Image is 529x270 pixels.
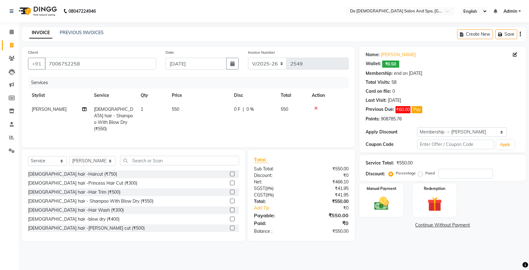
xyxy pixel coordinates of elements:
[301,228,353,235] div: ₹550.00
[28,180,137,187] div: [DEMOGRAPHIC_DATA] hair -Princess Hair Cut (₹300)
[366,79,390,86] div: Total Visits:
[94,106,133,132] span: [DEMOGRAPHIC_DATA] hair - Shampoo With Blow Dry (₹550)
[249,205,310,211] a: Add Tip
[503,8,517,15] span: Admin
[254,156,268,163] span: Total
[249,185,301,192] div: ( )
[277,88,308,102] th: Total
[388,97,401,104] div: [DATE]
[367,186,396,191] label: Manual Payment
[301,172,353,179] div: ₹0
[301,198,353,205] div: ₹550.00
[394,70,422,77] div: end on [DATE]
[16,2,59,20] img: logo
[249,192,301,198] div: ( )
[495,29,517,39] button: Save
[249,228,301,235] div: Balance :
[361,222,525,228] a: Continue Without Payment
[249,212,301,219] div: Payable:
[28,189,120,196] div: [DEMOGRAPHIC_DATA] hair -Hair Trim (₹500)
[28,198,153,205] div: [DEMOGRAPHIC_DATA] hair - Shampoo With Blow Dry (₹550)
[366,129,417,135] div: Apply Discount
[243,106,244,113] span: |
[366,116,380,122] div: Points:
[370,195,393,212] img: _cash.svg
[249,198,301,205] div: Total:
[68,2,96,20] b: 08047224946
[248,50,275,55] label: Invoice Number
[267,192,273,197] span: 9%
[60,30,104,35] a: PREVIOUS INVOICES
[45,58,156,70] input: Search by Name/Mobile/Email/Code
[412,106,422,113] button: Pay
[28,207,124,214] div: [DEMOGRAPHIC_DATA] hair -Hair Wash (₹300)
[28,58,45,70] button: +91
[366,141,417,148] div: Coupon Code
[28,88,90,102] th: Stylist
[32,106,67,112] span: [PERSON_NAME]
[29,27,52,38] a: INVOICE
[417,140,494,149] input: Enter Offer / Coupon Code
[301,166,353,172] div: ₹550.00
[28,216,119,223] div: [DEMOGRAPHIC_DATA] hair -blow dry (₹400)
[301,185,353,192] div: ₹41.95
[28,171,117,178] div: [DEMOGRAPHIC_DATA] hair -Haircut (₹750)
[254,186,265,191] span: SGST
[249,179,301,185] div: Net:
[381,52,416,58] a: [PERSON_NAME]
[424,186,445,191] label: Redemption
[366,160,394,166] div: Service Total:
[366,61,381,68] div: Wallet:
[301,212,353,219] div: ₹550.00
[137,88,168,102] th: Qty
[366,171,385,177] div: Discount:
[382,61,399,68] span: ₹0.50
[392,88,395,95] div: 0
[366,97,386,104] div: Last Visit:
[281,106,288,112] span: 550
[301,192,353,198] div: ₹41.95
[301,179,353,185] div: ₹466.10
[249,219,301,227] div: Paid:
[266,186,272,191] span: 9%
[172,106,179,112] span: 550
[423,195,447,213] img: _gift.svg
[120,156,239,165] input: Search or Scan
[230,88,277,102] th: Disc
[396,170,416,176] label: Percentage
[246,106,254,113] span: 0 %
[28,225,145,232] div: [DEMOGRAPHIC_DATA] hair -[PERSON_NAME] cut (₹500)
[168,88,230,102] th: Price
[301,219,353,227] div: ₹0
[29,77,353,88] div: Services
[381,116,402,122] div: 908785.76
[396,160,413,166] div: ₹550.00
[249,166,301,172] div: Sub Total:
[310,205,353,211] div: ₹0
[308,88,349,102] th: Action
[366,106,394,113] div: Previous Due:
[141,106,143,112] span: 1
[366,70,393,77] div: Membership:
[496,140,514,149] button: Apply
[391,79,396,86] div: 58
[249,172,301,179] div: Discount:
[254,192,265,198] span: CGST
[28,50,38,55] label: Client
[366,88,391,95] div: Card on file:
[366,52,380,58] div: Name:
[396,106,410,113] span: ₹60.00
[234,106,240,113] span: 0 F
[90,88,137,102] th: Service
[425,170,435,176] label: Fixed
[457,29,493,39] button: Create New
[166,50,174,55] label: Date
